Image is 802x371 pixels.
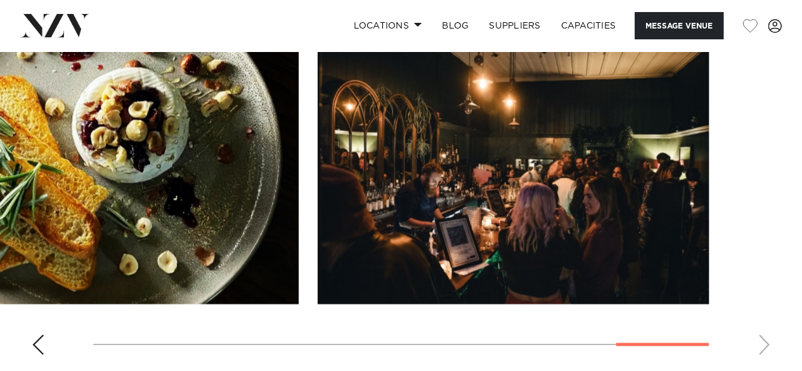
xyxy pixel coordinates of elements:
swiper-slide: 10 / 10 [318,16,709,304]
a: BLOG [432,12,479,39]
a: Locations [343,12,432,39]
img: nzv-logo.png [20,14,89,37]
a: Capacities [551,12,626,39]
button: Message Venue [635,12,723,39]
a: SUPPLIERS [479,12,550,39]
